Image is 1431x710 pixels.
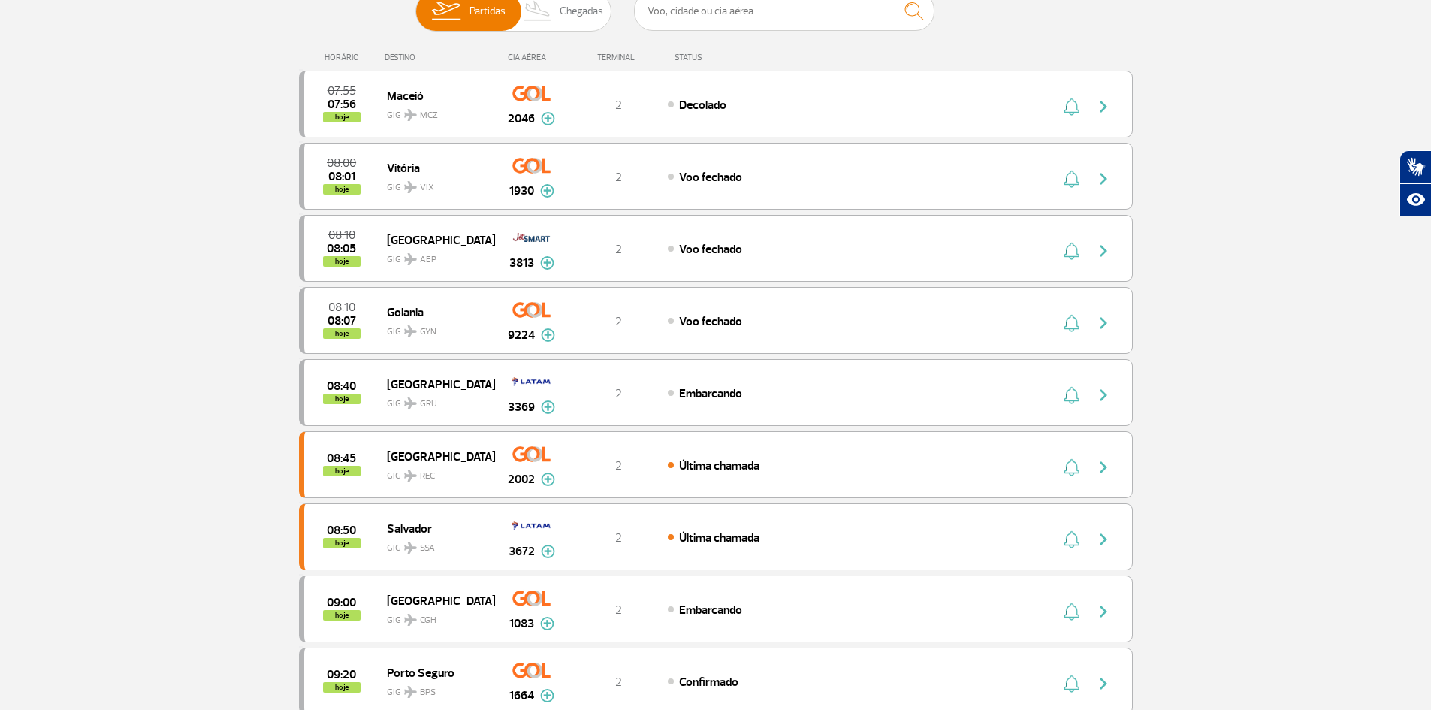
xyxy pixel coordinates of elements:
img: mais-info-painel-voo.svg [540,256,554,270]
span: MCZ [420,109,438,122]
span: 9224 [508,326,535,344]
img: destiny_airplane.svg [404,470,417,482]
span: GIG [387,389,483,411]
span: 2 [615,603,622,618]
span: Salvador [387,518,483,538]
img: mais-info-painel-voo.svg [541,328,555,342]
img: seta-direita-painel-voo.svg [1094,170,1112,188]
span: hoje [323,610,361,621]
div: TERMINAL [569,53,667,62]
span: 2025-08-27 07:56:39 [328,99,356,110]
span: 2025-08-27 08:00:00 [327,158,356,168]
img: destiny_airplane.svg [404,542,417,554]
img: sino-painel-voo.svg [1064,314,1079,332]
span: 2025-08-27 08:50:00 [327,525,356,536]
span: GIG [387,606,483,627]
span: 2 [615,675,622,690]
span: 2025-08-27 07:55:00 [328,86,356,96]
div: HORÁRIO [303,53,385,62]
img: sino-painel-voo.svg [1064,458,1079,476]
span: CGH [420,614,436,627]
img: destiny_airplane.svg [404,397,417,409]
span: 2025-08-27 08:45:00 [327,453,356,464]
span: 2 [615,242,622,257]
span: 2025-08-27 09:20:00 [327,669,356,680]
img: destiny_airplane.svg [404,325,417,337]
span: 2 [615,530,622,545]
span: GIG [387,461,483,483]
span: Última chamada [679,530,759,545]
span: [GEOGRAPHIC_DATA] [387,591,483,610]
span: 2025-08-27 09:00:00 [327,597,356,608]
span: GIG [387,317,483,339]
div: STATUS [667,53,789,62]
img: seta-direita-painel-voo.svg [1094,98,1112,116]
span: GIG [387,245,483,267]
span: hoje [323,184,361,195]
span: 2002 [508,470,535,488]
span: 2 [615,98,622,113]
img: mais-info-painel-voo.svg [540,184,554,198]
span: 2025-08-27 08:05:56 [327,243,356,254]
img: seta-direita-painel-voo.svg [1094,386,1112,404]
span: Voo fechado [679,242,742,257]
span: 2 [615,170,622,185]
span: GYN [420,325,436,339]
span: Última chamada [679,458,759,473]
span: hoje [323,328,361,339]
img: seta-direita-painel-voo.svg [1094,603,1112,621]
img: mais-info-painel-voo.svg [541,473,555,486]
img: mais-info-painel-voo.svg [541,112,555,125]
img: destiny_airplane.svg [404,686,417,698]
span: [GEOGRAPHIC_DATA] [387,230,483,249]
img: mais-info-painel-voo.svg [541,545,555,558]
img: destiny_airplane.svg [404,253,417,265]
span: hoje [323,466,361,476]
img: sino-painel-voo.svg [1064,530,1079,548]
span: BPS [420,686,436,699]
span: Voo fechado [679,170,742,185]
span: 2046 [508,110,535,128]
span: 3672 [509,542,535,560]
img: seta-direita-painel-voo.svg [1094,314,1112,332]
span: 2 [615,314,622,329]
span: 1930 [509,182,534,200]
span: GRU [420,397,437,411]
div: Plugin de acessibilidade da Hand Talk. [1399,150,1431,216]
span: 2 [615,458,622,473]
span: SSA [420,542,435,555]
span: Embarcando [679,603,742,618]
span: 2 [615,386,622,401]
span: hoje [323,682,361,693]
span: hoje [323,112,361,122]
span: GIG [387,101,483,122]
div: CIA AÉREA [494,53,569,62]
img: mais-info-painel-voo.svg [540,617,554,630]
span: Embarcando [679,386,742,401]
span: 2025-08-27 08:10:00 [328,230,355,240]
span: hoje [323,538,361,548]
span: 3813 [509,254,534,272]
span: 1664 [509,687,534,705]
span: VIX [420,181,434,195]
span: GIG [387,678,483,699]
span: 1083 [509,615,534,633]
span: REC [420,470,435,483]
button: Abrir recursos assistivos. [1399,183,1431,216]
button: Abrir tradutor de língua de sinais. [1399,150,1431,183]
img: destiny_airplane.svg [404,109,417,121]
span: AEP [420,253,436,267]
span: 2025-08-27 08:40:00 [327,381,356,391]
img: mais-info-painel-voo.svg [540,689,554,702]
span: Maceió [387,86,483,105]
img: sino-painel-voo.svg [1064,675,1079,693]
span: [GEOGRAPHIC_DATA] [387,446,483,466]
img: mais-info-painel-voo.svg [541,400,555,414]
img: sino-painel-voo.svg [1064,98,1079,116]
span: Voo fechado [679,314,742,329]
span: [GEOGRAPHIC_DATA] [387,374,483,394]
img: sino-painel-voo.svg [1064,603,1079,621]
img: seta-direita-painel-voo.svg [1094,530,1112,548]
img: seta-direita-painel-voo.svg [1094,242,1112,260]
img: destiny_airplane.svg [404,181,417,193]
